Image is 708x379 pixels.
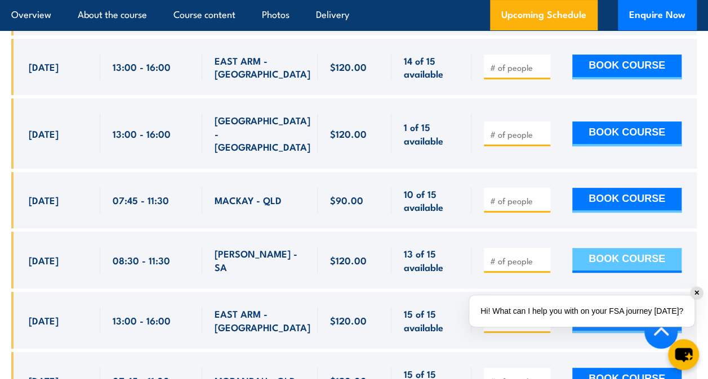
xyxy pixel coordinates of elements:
[215,307,310,333] span: EAST ARM - [GEOGRAPHIC_DATA]
[29,193,59,206] span: [DATE]
[29,314,59,327] span: [DATE]
[215,193,282,206] span: MACKAY - QLD
[404,54,459,80] span: 14 of 15 available
[113,127,171,140] span: 13:00 - 16:00
[215,54,310,80] span: EAST ARM - [GEOGRAPHIC_DATA]
[691,287,703,299] div: ✕
[29,254,59,267] span: [DATE]
[330,254,367,267] span: $120.00
[572,188,682,213] button: BOOK COURSE
[330,60,367,73] span: $120.00
[404,247,459,273] span: 13 of 15 available
[113,314,171,327] span: 13:00 - 16:00
[113,60,171,73] span: 13:00 - 16:00
[572,121,682,146] button: BOOK COURSE
[572,55,682,79] button: BOOK COURSE
[215,247,305,273] span: [PERSON_NAME] - SA
[330,314,367,327] span: $120.00
[215,114,310,153] span: [GEOGRAPHIC_DATA] - [GEOGRAPHIC_DATA]
[490,255,546,267] input: # of people
[330,127,367,140] span: $120.00
[113,254,170,267] span: 08:30 - 11:30
[404,120,459,147] span: 1 of 15 available
[330,193,363,206] span: $90.00
[668,339,699,370] button: chat-button
[29,60,59,73] span: [DATE]
[490,62,546,73] input: # of people
[490,195,546,206] input: # of people
[490,129,546,140] input: # of people
[404,307,459,333] span: 15 of 15 available
[113,193,169,206] span: 07:45 - 11:30
[572,248,682,273] button: BOOK COURSE
[29,127,59,140] span: [DATE]
[469,295,694,327] div: Hi! What can I help you with on your FSA journey [DATE]?
[404,187,459,214] span: 10 of 15 available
